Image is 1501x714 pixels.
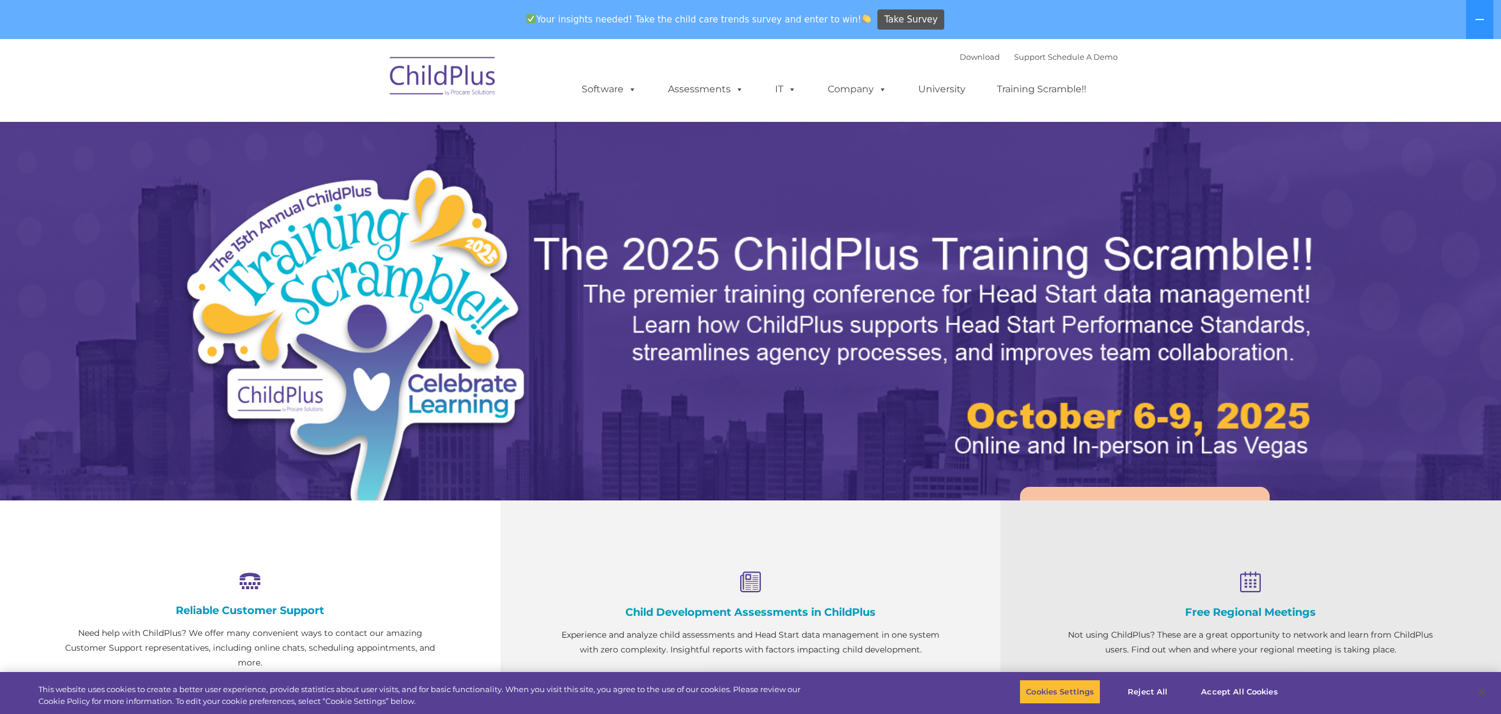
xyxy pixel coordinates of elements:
a: Take Survey [877,9,944,30]
a: University [906,77,977,101]
p: Need help with ChildPlus? We offer many convenient ways to contact our amazing Customer Support r... [59,626,441,670]
a: Support [1014,52,1045,62]
p: Experience and analyze child assessments and Head Start data management in one system with zero c... [560,628,942,657]
a: Learn More [1020,487,1270,554]
button: Reject All [1111,680,1184,705]
p: Not using ChildPlus? These are a great opportunity to network and learn from ChildPlus users. Fin... [1060,628,1442,657]
a: Software [570,77,648,101]
button: Close [1469,679,1495,705]
span: Take Survey [885,9,938,30]
h4: Free Regional Meetings [1060,606,1442,619]
h4: Reliable Customer Support [59,604,441,617]
button: Cookies Settings [1019,680,1100,705]
a: Training Scramble!! [985,77,1098,101]
img: ✅ [527,14,535,23]
h4: Child Development Assessments in ChildPlus [560,606,942,619]
img: 👏 [862,14,871,23]
a: Download [960,52,1000,62]
span: Your insights needed! Take the child care trends survey and enter to win! [522,8,876,31]
button: Accept All Cookies [1195,680,1284,705]
a: Company [816,77,899,101]
img: ChildPlus by Procare Solutions [384,49,502,108]
font: | [960,52,1118,62]
a: Assessments [656,77,756,101]
div: This website uses cookies to create a better user experience, provide statistics about user visit... [38,684,825,707]
a: IT [763,77,808,101]
a: Schedule A Demo [1048,52,1118,62]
